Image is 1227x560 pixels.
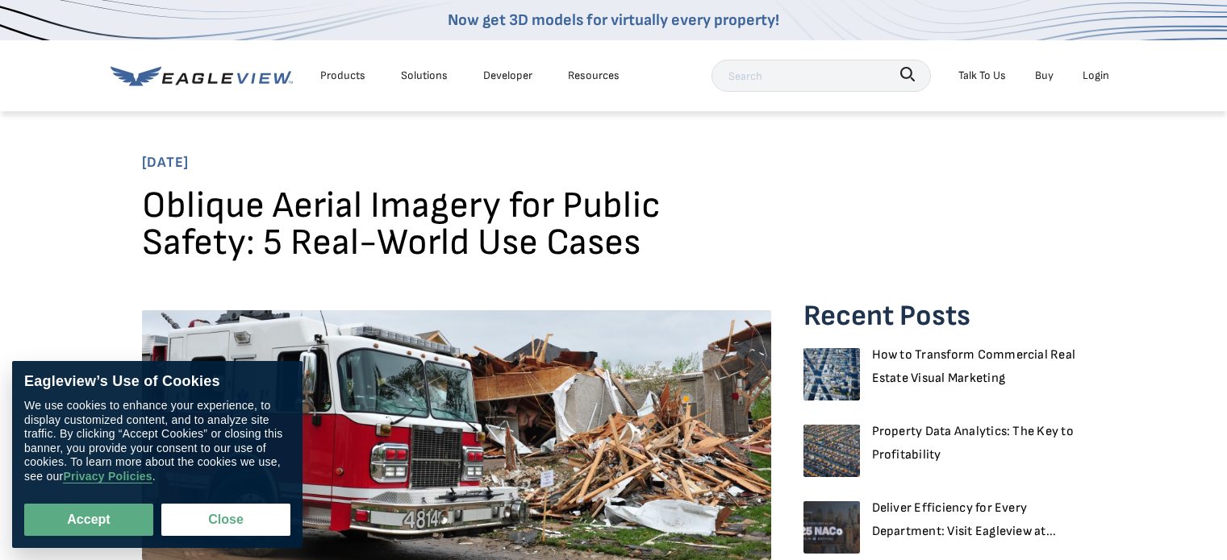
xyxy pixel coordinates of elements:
button: Accept [24,504,153,536]
div: Solutions [401,65,448,85]
a: How to Transform Commercial Real Estate Visual Marketing [872,344,1086,391]
h4: Recent Posts [803,298,1086,336]
h1: Oblique Aerial Imagery for Public Safety: 5 Real-World Use Cases [142,188,771,274]
a: Property Data Analytics: The Key to Profitability [872,421,1086,467]
div: Eagleview’s Use of Cookies [24,373,290,391]
div: Resources [568,65,620,85]
a: Privacy Policies [63,470,152,483]
button: Close [161,504,290,536]
a: Deliver Efficiency for Every Department: Visit Eagleview at... [872,497,1086,544]
div: Products [320,65,365,85]
a: Now get 3D models for virtually every property! [448,10,779,30]
div: We use cookies to enhance your experience, to display customized content, and to analyze site tra... [24,399,290,483]
img: Aerial view of an urban city grid with densely packed apartment buildings and streets lined with ... [803,344,860,400]
img: Aerial view of a densely packed suburban neighborhood with rows of similar single-family homes, a... [803,421,860,477]
a: Buy [1035,65,1054,85]
div: Login [1083,65,1109,85]
a: Developer [483,65,532,85]
div: Talk To Us [958,65,1006,85]
img: Fire truck parked outside wrecked building [142,310,771,560]
span: [DATE] [142,150,1086,176]
input: Search [712,60,931,92]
